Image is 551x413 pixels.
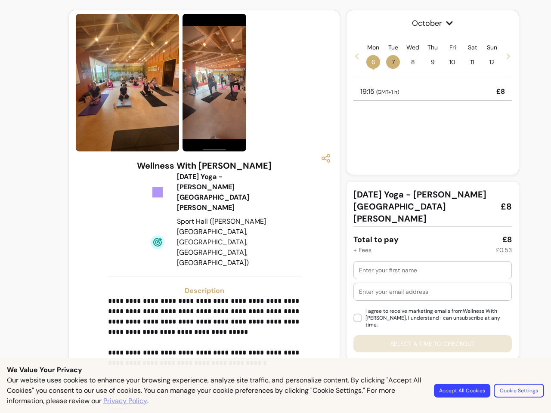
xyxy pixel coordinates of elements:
span: 8 [406,55,420,69]
p: Sat [468,43,477,52]
img: https://d3pz9znudhj10h.cloudfront.net/c74e0076-5d23-462a-b9b2-def0f7f34900 [76,14,179,151]
p: We Value Your Privacy [7,365,544,375]
span: ( GMT+1 h ) [376,89,399,96]
span: October [353,17,512,29]
img: https://d3pz9znudhj10h.cloudfront.net/f2c471b1-bf13-483a-9fff-18ee66536664 [183,14,246,152]
span: 11 [465,55,479,69]
img: Tickets Icon [151,185,164,199]
div: £8 [502,234,512,246]
p: Wed [406,43,419,52]
div: Sport Hall ([PERSON_NAME][GEOGRAPHIC_DATA], [GEOGRAPHIC_DATA], [GEOGRAPHIC_DATA], [GEOGRAPHIC_DATA]) [177,216,267,268]
span: • [372,65,375,73]
h3: Wellness With [PERSON_NAME] [137,160,272,172]
p: Fri [449,43,456,52]
p: 19:15 [360,86,399,97]
h3: Description [108,286,301,296]
p: Mon [367,43,379,52]
span: 12 [485,55,499,69]
div: [DATE] Yoga - [PERSON_NAME][GEOGRAPHIC_DATA][PERSON_NAME] [177,172,267,213]
p: Tue [388,43,398,52]
button: Cookie Settings [494,384,544,398]
div: £0.53 [496,246,512,254]
div: + Fees [353,246,371,254]
span: 9 [426,55,440,69]
p: Sun [487,43,497,52]
input: Enter your email address [359,287,506,296]
p: Our website uses cookies to enhance your browsing experience, analyze site traffic, and personali... [7,375,424,406]
p: £8 [496,86,505,97]
span: 6 [366,55,380,69]
span: 10 [446,55,459,69]
span: £8 [501,200,512,213]
a: Privacy Policy [103,396,147,406]
span: [DATE] Yoga - [PERSON_NAME][GEOGRAPHIC_DATA][PERSON_NAME] [353,188,494,225]
div: Total to pay [353,234,399,246]
button: Accept All Cookies [434,384,490,398]
p: Thu [427,43,438,52]
input: Enter your first name [359,266,506,274]
span: 7 [386,55,400,69]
